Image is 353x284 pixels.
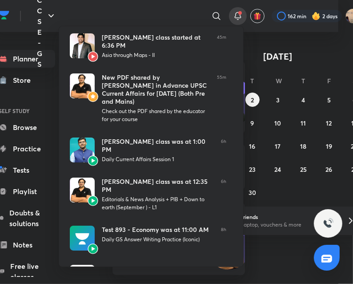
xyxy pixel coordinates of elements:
div: [PERSON_NAME]’s class was at 9:30 AM [102,265,214,281]
div: Daily GS Answer Writing Practice (Iconic) [102,235,214,243]
img: Avatar [88,51,98,62]
img: Avatar [88,91,98,102]
img: Avatar [70,33,95,58]
img: Avatar [88,195,98,206]
span: 55m [217,73,226,123]
img: Avatar [88,243,98,254]
div: [PERSON_NAME] class was at 12:35 PM [102,178,214,194]
a: AvatarAvatarTest 893 - Economy was at 11:00 AMDaily GS Answer Writing Practice (Iconic)8h [59,219,237,258]
img: Avatar [70,178,95,203]
span: 6h [221,178,226,211]
div: Check out the PDF shared by the educator for your course [102,107,210,123]
div: [PERSON_NAME] class was at 1:00 PM [102,138,214,154]
span: 8h [221,226,226,251]
img: Avatar [70,138,95,162]
img: Avatar [88,155,98,166]
a: AvatarAvatarNew PDF shared by [PERSON_NAME] in Advance UPSC Current Affairs for [DATE] (Both Pre ... [59,66,237,130]
a: AvatarAvatar[PERSON_NAME] class was at 12:35 PMEditorials & News Analysis + PIB + Down to earth (... [59,170,237,219]
span: 6h [221,138,226,163]
div: Daily Current Affairs Session 1 [102,155,214,163]
span: 45m [217,33,226,59]
div: Editorials & News Analysis + PIB + Down to earth (September ) - L1 [102,195,214,211]
div: [PERSON_NAME] class started at 6:36 PM [102,33,210,49]
a: AvatarAvatar[PERSON_NAME] class was at 1:00 PMDaily Current Affairs Session 16h [59,130,237,170]
div: Asia through Maps - II [102,51,210,59]
div: New PDF shared by [PERSON_NAME] in Advance UPSC Current Affairs for [DATE] (Both Pre and Mains) [102,73,210,105]
img: Avatar [70,226,95,251]
img: Avatar [70,73,95,98]
div: Test 893 - Economy was at 11:00 AM [102,226,214,234]
a: AvatarAvatar[PERSON_NAME] class started at 6:36 PMAsia through Maps - II45m [59,26,237,66]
